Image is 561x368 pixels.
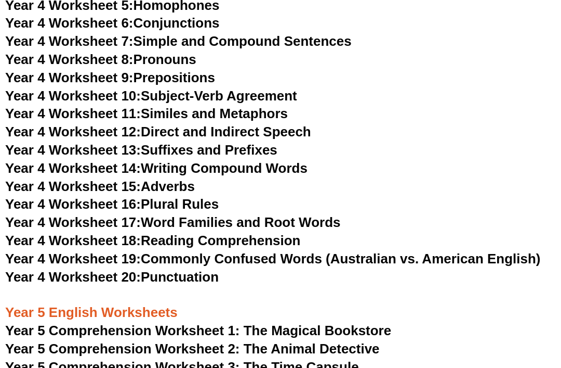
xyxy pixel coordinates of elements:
a: Year 4 Worksheet 18:Reading Comprehension [5,233,300,248]
a: Year 4 Worksheet 7:Simple and Compound Sentences [5,33,352,49]
span: Year 4 Worksheet 11: [5,106,141,121]
a: Year 4 Worksheet 8:Pronouns [5,52,196,67]
a: Year 4 Worksheet 10:Subject-Verb Agreement [5,88,297,104]
a: Year 4 Worksheet 6:Conjunctions [5,15,220,31]
a: Year 4 Worksheet 12:Direct and Indirect Speech [5,124,311,139]
a: Year 4 Worksheet 15:Adverbs [5,179,195,194]
a: Year 4 Worksheet 20:Punctuation [5,269,219,285]
span: Year 4 Worksheet 18: [5,233,141,248]
span: Year 4 Worksheet 12: [5,124,141,139]
a: Year 4 Worksheet 14:Writing Compound Words [5,160,308,176]
span: Year 4 Worksheet 9: [5,70,133,85]
span: Year 4 Worksheet 17: [5,214,141,230]
a: Year 4 Worksheet 17:Word Families and Root Words [5,214,340,230]
a: Year 4 Worksheet 9:Prepositions [5,70,215,85]
a: Year 4 Worksheet 16:Plural Rules [5,196,219,212]
span: Year 4 Worksheet 14: [5,160,141,176]
span: Year 4 Worksheet 6: [5,15,133,31]
a: Year 4 Worksheet 13:Suffixes and Prefixes [5,142,277,158]
span: Year 4 Worksheet 15: [5,179,141,194]
span: Year 4 Worksheet 10: [5,88,141,104]
span: Year 4 Worksheet 8: [5,52,133,67]
a: Year 5 Comprehension Worksheet 1: The Magical Bookstore [5,323,391,338]
span: Year 4 Worksheet 20: [5,269,141,285]
iframe: Chat Widget [383,250,561,368]
a: Year 5 Comprehension Worksheet 2: The Animal Detective [5,341,380,357]
span: Year 4 Worksheet 16: [5,196,141,212]
span: Year 4 Worksheet 7: [5,33,133,49]
span: Year 4 Worksheet 13: [5,142,141,158]
span: Year 4 Worksheet 19: [5,251,141,267]
h3: Year 5 English Worksheets [5,286,556,322]
a: Year 4 Worksheet 19:Commonly Confused Words (Australian vs. American English) [5,251,541,267]
a: Year 4 Worksheet 11:Similes and Metaphors [5,106,288,121]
